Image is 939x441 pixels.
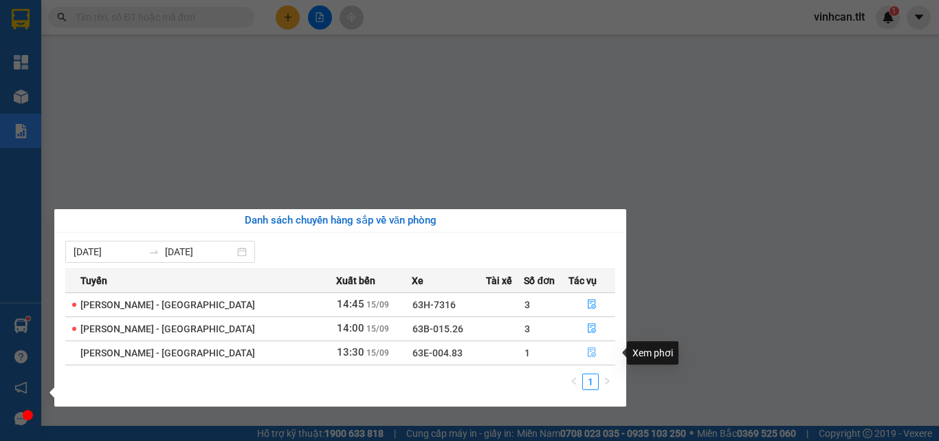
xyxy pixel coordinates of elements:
a: 1 [583,374,598,389]
span: Xuất bến [336,273,375,288]
span: Xe [412,273,423,288]
button: file-done [569,294,615,316]
span: 15/09 [366,300,389,310]
button: right [599,374,615,390]
span: 13:30 [337,346,364,358]
div: Xem phơi [627,341,678,365]
span: Tác vụ [568,273,597,288]
button: file-done [569,342,615,364]
li: Previous Page [566,374,582,390]
span: file-done [587,323,597,334]
span: 3 [524,299,530,310]
span: 1 [524,347,530,358]
input: Đến ngày [165,244,234,259]
span: file-done [587,347,597,358]
span: 63E-004.83 [412,347,463,358]
div: Danh sách chuyến hàng sắp về văn phòng [65,213,615,229]
span: [PERSON_NAME] - [GEOGRAPHIC_DATA] [80,299,255,310]
span: 14:45 [337,298,364,310]
span: 15/09 [366,348,389,358]
span: 3 [524,323,530,334]
li: Next Page [599,374,615,390]
span: Số đơn [524,273,555,288]
span: [PERSON_NAME] - [GEOGRAPHIC_DATA] [80,347,255,358]
span: 14:00 [337,322,364,334]
span: Tuyến [80,273,107,288]
span: left [570,377,578,385]
button: file-done [569,318,615,340]
span: 63B-015.26 [412,323,463,334]
span: 63H-7316 [412,299,456,310]
input: Từ ngày [74,244,143,259]
button: left [566,374,582,390]
span: swap-right [148,246,159,257]
span: to [148,246,159,257]
span: Tài xế [486,273,512,288]
li: 1 [582,374,599,390]
span: right [603,377,611,385]
span: 15/09 [366,324,389,334]
span: file-done [587,299,597,310]
span: [PERSON_NAME] - [GEOGRAPHIC_DATA] [80,323,255,334]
